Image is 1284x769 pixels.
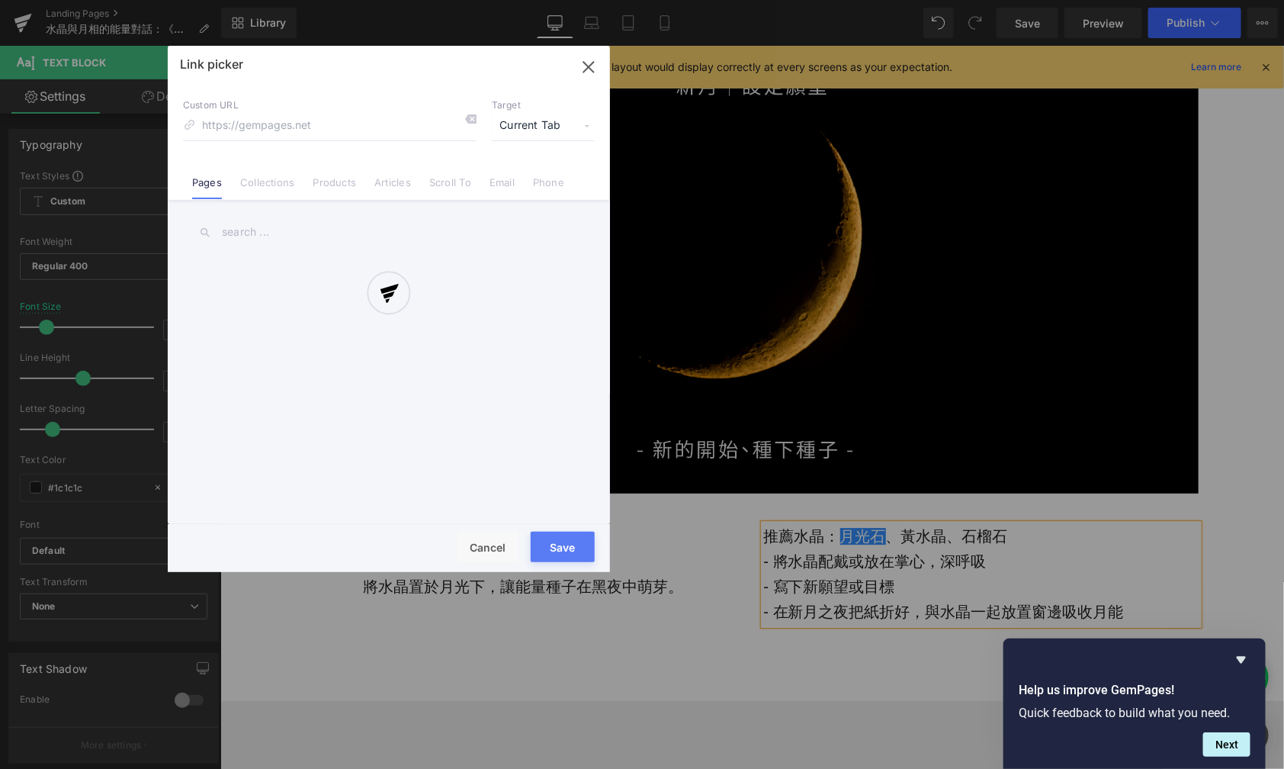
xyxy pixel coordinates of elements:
div: Help us improve GemPages! [1019,651,1250,757]
p: - 將水晶配戴或放在掌心，深呼吸 [544,504,978,529]
p: 靜下心，寫下你的願望， [86,504,521,529]
button: Next question [1203,732,1250,757]
button: Hide survey [1232,651,1250,669]
h2: Help us improve GemPages! [1019,681,1250,700]
p: - 寫下新願望或目標 [544,529,978,554]
a: 月光石 [620,482,666,499]
p: Quick feedback to build what you need. [1019,706,1250,720]
p: - 在新月之夜把紙折好，與水晶一起放置窗邊吸收月能 [544,554,978,579]
p: 推薦水晶： 、黃水晶、石榴石 [544,478,978,504]
p: 將水晶置於月光下，讓能量種子在黑夜中萌芽。 [86,529,521,554]
p: 新月，是萬物歸零的時刻。 [86,478,521,504]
